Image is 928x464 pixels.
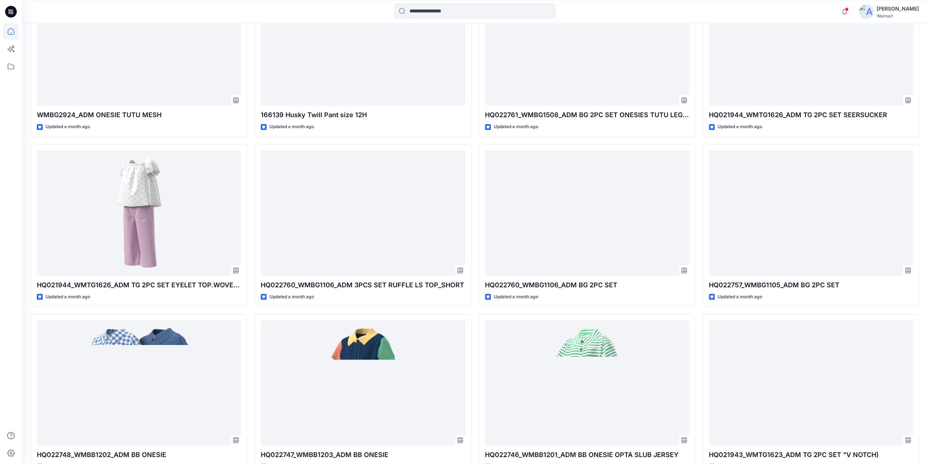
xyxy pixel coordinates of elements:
p: HQ022748_WMBB1202_ADM BB ONESIE [37,450,241,460]
p: Updated a month ago [494,123,538,131]
div: Walmart [877,13,919,19]
a: HQ022760_WMBG1106_ADM BG 2PC SET [485,150,689,276]
p: Updated a month ago [718,123,762,131]
p: 166139 Husky Twill Pant size 12H [261,110,465,120]
p: HQ021944_WMTG1626_ADM TG 2PC SET SEERSUCKER [709,110,913,120]
a: HQ022746_WMBB1201_ADM BB ONESIE OPTA SLUB JERSEY [485,320,689,445]
p: Updated a month ago [494,293,538,301]
p: WMBG2924_ADM ONESIE TUTU MESH [37,110,241,120]
p: Updated a month ago [718,293,762,301]
div: [PERSON_NAME] [877,4,919,13]
p: HQ021943_WMTG1623_ADM TG 2PC SET "V NOTCH) [709,450,913,460]
p: Updated a month ago [46,293,90,301]
a: HQ022748_WMBB1202_ADM BB ONESIE [37,320,241,445]
p: HQ022746_WMBB1201_ADM BB ONESIE OPTA SLUB JERSEY [485,450,689,460]
a: HQ021943_WMTG1623_ADM TG 2PC SET "V NOTCH) [709,320,913,445]
img: avatar [859,4,874,19]
a: HQ022760_WMBG1106_ADM 3PCS SET RUFFLE LS TOP_SHORT [261,150,465,276]
p: HQ022761_WMBG1508_ADM BG 2PC SET ONESIES TUTU LEGGING [485,110,689,120]
a: HQ022757_WMBG1105_ADM BG 2PC SET [709,150,913,276]
a: HQ022747_WMBB1203_ADM BB ONESIE [261,320,465,445]
p: Updated a month ago [269,293,314,301]
a: HQ021944_WMTG1626_ADM TG 2PC SET EYELET TOP.WOVEN BTTM [37,150,241,276]
p: HQ021944_WMTG1626_ADM TG 2PC SET EYELET TOP.WOVEN BTTM [37,280,241,290]
p: Updated a month ago [269,123,314,131]
p: HQ022757_WMBG1105_ADM BG 2PC SET [709,280,913,290]
p: HQ022747_WMBB1203_ADM BB ONESIE [261,450,465,460]
p: HQ022760_WMBG1106_ADM BG 2PC SET [485,280,689,290]
p: Updated a month ago [46,123,90,131]
p: HQ022760_WMBG1106_ADM 3PCS SET RUFFLE LS TOP_SHORT [261,280,465,290]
